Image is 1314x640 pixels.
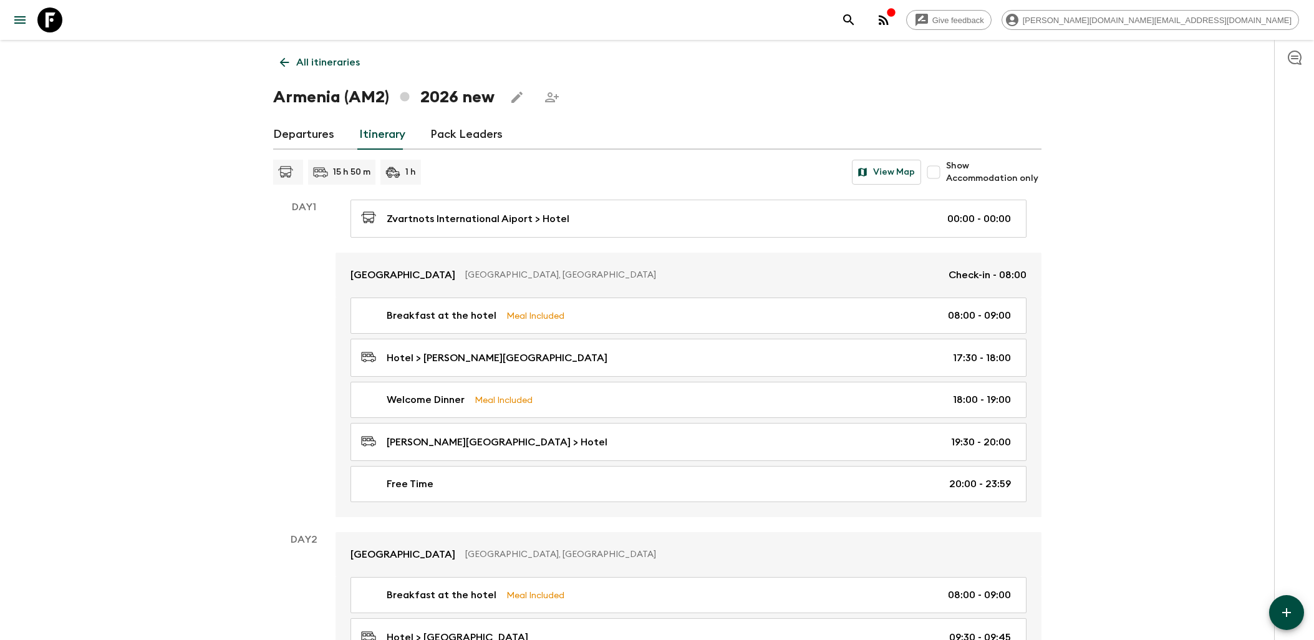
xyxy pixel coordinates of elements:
[387,435,607,450] p: [PERSON_NAME][GEOGRAPHIC_DATA] > Hotel
[350,298,1027,334] a: Breakfast at the hotelMeal Included08:00 - 09:00
[296,55,360,70] p: All itineraries
[350,423,1027,461] a: [PERSON_NAME][GEOGRAPHIC_DATA] > Hotel19:30 - 20:00
[906,10,992,30] a: Give feedback
[273,85,495,110] h1: Armenia (AM2) 2026 new
[350,339,1027,377] a: Hotel > [PERSON_NAME][GEOGRAPHIC_DATA]17:30 - 18:00
[430,120,503,150] a: Pack Leaders
[946,160,1041,185] span: Show Accommodation only
[387,588,496,603] p: Breakfast at the hotel
[852,160,921,185] button: View Map
[465,269,939,281] p: [GEOGRAPHIC_DATA], [GEOGRAPHIC_DATA]
[405,166,416,178] p: 1 h
[925,16,991,25] span: Give feedback
[350,382,1027,418] a: Welcome DinnerMeal Included18:00 - 19:00
[506,588,564,602] p: Meal Included
[949,268,1027,283] p: Check-in - 08:00
[387,308,496,323] p: Breakfast at the hotel
[1016,16,1298,25] span: [PERSON_NAME][DOMAIN_NAME][EMAIL_ADDRESS][DOMAIN_NAME]
[273,50,367,75] a: All itineraries
[475,393,533,407] p: Meal Included
[387,211,569,226] p: Zvartnots International Aiport > Hotel
[387,351,607,366] p: Hotel > [PERSON_NAME][GEOGRAPHIC_DATA]
[359,120,405,150] a: Itinerary
[273,532,336,547] p: Day 2
[953,351,1011,366] p: 17:30 - 18:00
[1002,10,1299,30] div: [PERSON_NAME][DOMAIN_NAME][EMAIL_ADDRESS][DOMAIN_NAME]
[951,435,1011,450] p: 19:30 - 20:00
[350,200,1027,238] a: Zvartnots International Aiport > Hotel00:00 - 00:00
[336,253,1041,298] a: [GEOGRAPHIC_DATA][GEOGRAPHIC_DATA], [GEOGRAPHIC_DATA]Check-in - 08:00
[273,120,334,150] a: Departures
[953,392,1011,407] p: 18:00 - 19:00
[387,477,433,492] p: Free Time
[350,547,455,562] p: [GEOGRAPHIC_DATA]
[947,211,1011,226] p: 00:00 - 00:00
[465,548,1017,561] p: [GEOGRAPHIC_DATA], [GEOGRAPHIC_DATA]
[350,268,455,283] p: [GEOGRAPHIC_DATA]
[836,7,861,32] button: search adventures
[336,532,1041,577] a: [GEOGRAPHIC_DATA][GEOGRAPHIC_DATA], [GEOGRAPHIC_DATA]
[539,85,564,110] span: Share this itinerary
[949,477,1011,492] p: 20:00 - 23:59
[506,309,564,322] p: Meal Included
[387,392,465,407] p: Welcome Dinner
[7,7,32,32] button: menu
[350,466,1027,502] a: Free Time20:00 - 23:59
[350,577,1027,613] a: Breakfast at the hotelMeal Included08:00 - 09:00
[273,200,336,215] p: Day 1
[505,85,529,110] button: Edit this itinerary
[333,166,370,178] p: 15 h 50 m
[948,308,1011,323] p: 08:00 - 09:00
[948,588,1011,603] p: 08:00 - 09:00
